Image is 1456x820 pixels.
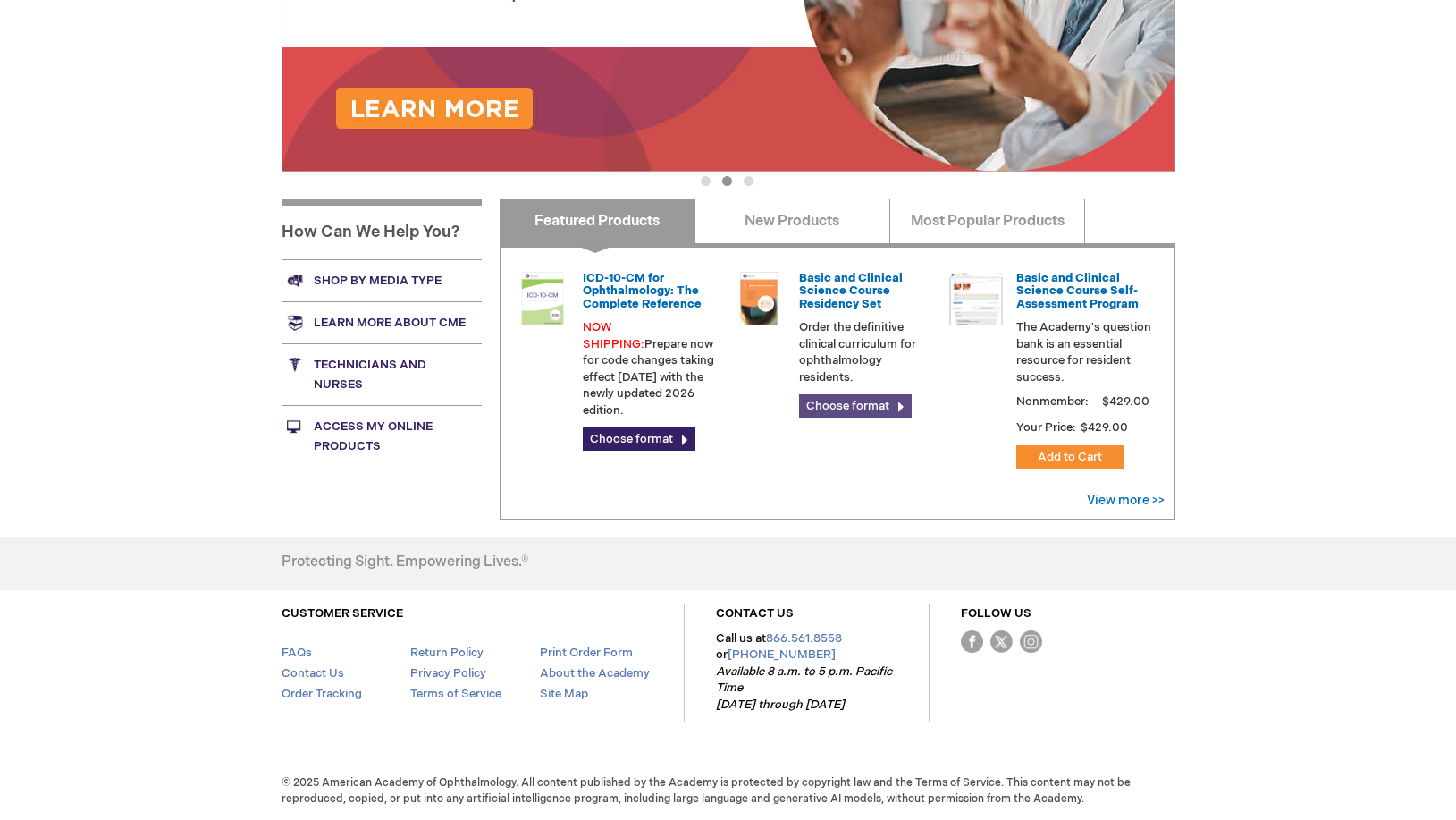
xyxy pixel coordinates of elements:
a: Choose format [583,427,695,451]
button: 3 of 3 [744,176,753,186]
a: Choose format [799,394,912,418]
p: Call us at or [716,630,897,714]
strong: Nonmember: [1016,391,1089,413]
a: Shop by media type [282,259,482,301]
span: © 2025 American Academy of Ophthalmology. All content published by the Academy is protected by co... [268,775,1189,806]
img: instagram [1020,630,1042,653]
a: Terms of Service [410,687,501,701]
a: Most Popular Products [889,199,1085,243]
p: The Academy's question bank is an essential resource for resident success. [1016,319,1152,385]
img: bcscself_20.jpg [949,272,1003,325]
a: 866.561.8558 [766,631,842,646]
a: Privacy Policy [410,666,486,681]
a: Access My Online Products [282,405,482,467]
h4: Protecting Sight. Empowering Lives.® [282,554,528,571]
span: $429.00 [1099,394,1152,409]
a: ICD-10-CM for Ophthalmology: The Complete Reference [583,271,702,311]
a: FAQs [282,646,312,660]
a: Site Map [540,687,588,701]
em: Available 8 a.m. to 5 p.m. Pacific Time [DATE] through [DATE] [716,664,892,712]
a: [PHONE_NUMBER] [728,647,836,662]
a: Order Tracking [282,687,362,701]
img: Facebook [961,630,983,653]
font: NOW SHIPPING: [583,320,644,351]
strong: Your Price: [1016,420,1076,435]
a: New Products [694,199,890,243]
a: Basic and Clinical Science Course Self-Assessment Program [1016,271,1139,311]
a: CUSTOMER SERVICE [282,606,403,621]
a: Basic and Clinical Science Course Residency Set [799,271,903,311]
h1: How Can We Help You? [282,199,482,259]
button: Add to Cart [1016,445,1124,469]
a: FOLLOW US [961,606,1031,621]
span: Add to Cart [1038,450,1102,464]
img: 0120008u_42.png [516,272,569,325]
a: CONTACT US [716,606,794,621]
a: Featured Products [500,199,695,243]
a: View more >> [1087,493,1165,508]
img: Twitter [990,630,1013,653]
span: $429.00 [1079,420,1131,435]
a: Technicians and nurses [282,343,482,405]
a: About the Academy [540,666,650,681]
a: Return Policy [410,646,484,660]
a: Print Order Form [540,646,633,660]
a: Learn more about CME [282,301,482,343]
button: 2 of 3 [722,176,732,186]
button: 1 of 3 [701,176,711,186]
p: Order the definitive clinical curriculum for ophthalmology residents. [799,319,935,385]
img: 02850963u_47.png [732,272,786,325]
a: Contact Us [282,666,344,681]
p: Prepare now for code changes taking effect [DATE] with the newly updated 2026 edition. [583,319,719,418]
